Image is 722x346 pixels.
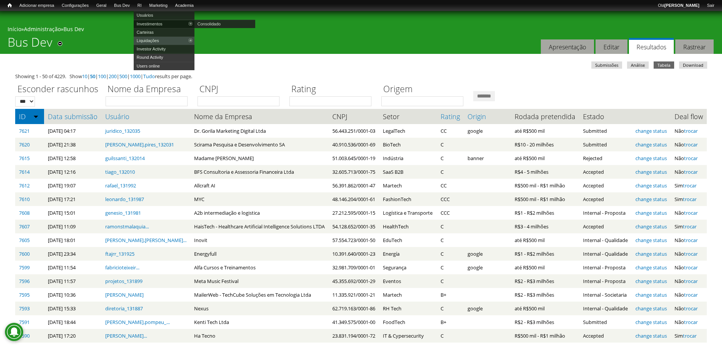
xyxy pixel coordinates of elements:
a: RI [134,2,145,9]
a: guilssanti_132014 [105,155,145,162]
a: Download [679,61,707,69]
td: Scirama Pesquisa e Desenvolvimento SA [190,138,329,151]
td: Internal - Proposta [579,274,632,288]
td: Accepted [579,220,632,233]
td: 51.003.645/0001-19 [329,151,379,165]
a: fabricioteixeir... [105,264,139,271]
label: Nome da Empresa [106,83,193,96]
td: FoodTech [379,315,436,329]
a: trocar [684,168,698,175]
td: Sim [671,329,707,343]
a: genesio_131981 [105,209,141,216]
td: até R$500 mil [511,124,579,138]
td: Nexus [190,302,329,315]
td: MYC [190,192,329,206]
a: 1000 [130,73,141,80]
td: Allcraft AI [190,179,329,192]
a: Usuário [105,113,186,120]
td: Accepted [579,329,632,343]
td: Madame [PERSON_NAME] [190,151,329,165]
th: Setor [379,109,436,124]
a: change status [635,264,667,271]
a: Academia [171,2,197,9]
a: 7590 [19,332,30,339]
th: CNPJ [329,109,379,124]
a: change status [635,182,667,189]
a: 7593 [19,305,30,312]
a: [PERSON_NAME]... [105,332,147,339]
a: 7612 [19,182,30,189]
a: 7621 [19,127,30,134]
th: Estado [579,109,632,124]
td: R$500 mil - R$1 milhão [511,179,579,192]
a: 7608 [19,209,30,216]
th: Rodada pretendida [511,109,579,124]
a: trocar [683,196,697,203]
label: Rating [289,83,376,96]
td: C [437,247,464,261]
td: Indústria [379,151,436,165]
td: 57.554.723/0001-50 [329,233,379,247]
td: CC [437,124,464,138]
th: Deal flow [671,109,707,124]
td: [DATE] 17:20 [44,329,101,343]
td: banner [464,151,511,165]
td: [DATE] 11:09 [44,220,101,233]
td: Sim [671,179,707,192]
td: C [437,302,464,315]
img: ordem crescente [33,114,38,119]
td: C [437,165,464,179]
a: change status [635,196,667,203]
td: Eventos [379,274,436,288]
td: 10.391.640/0001-23 [329,247,379,261]
h1: Bus Dev [8,35,52,54]
td: [DATE] 17:21 [44,192,101,206]
a: Análise [627,61,649,69]
td: Não [671,233,707,247]
a: Geral [92,2,110,9]
td: [DATE] 21:38 [44,138,101,151]
a: Administração [24,25,61,33]
td: Não [671,206,707,220]
a: 50 [90,73,95,80]
td: [DATE] 18:44 [44,315,101,329]
a: ID [19,113,40,120]
a: Rating [441,113,460,120]
td: Não [671,315,707,329]
td: R$2 - R$3 milhões [511,315,579,329]
a: trocar [684,155,698,162]
td: [DATE] 19:07 [44,179,101,192]
td: [DATE] 15:33 [44,302,101,315]
td: Não [671,247,707,261]
a: [PERSON_NAME].pires_132031 [105,141,174,148]
a: Sair [703,2,718,9]
td: EduTech [379,233,436,247]
td: Não [671,138,707,151]
td: 54.128.652/0001-35 [329,220,379,233]
td: Internal - Societaria [579,288,632,302]
td: Internal - Proposta [579,261,632,274]
a: trocar [684,250,698,257]
a: 7599 [19,264,30,271]
td: até R$500 mil [511,261,579,274]
a: change status [635,278,667,285]
a: change status [635,141,667,148]
a: 7614 [19,168,30,175]
td: MailerWeb - TechCube Soluções em Tecnologia Ltda [190,288,329,302]
td: Não [671,261,707,274]
a: trocar [684,319,698,326]
td: 27.212.595/0001-15 [329,206,379,220]
td: Martech [379,288,436,302]
td: Internal - Qualidade [579,302,632,315]
td: A2b intermediação e logistica [190,206,329,220]
td: Energyfull [190,247,329,261]
a: 500 [119,73,127,80]
a: Tudo [143,73,155,80]
a: [PERSON_NAME].pompeu_... [105,319,170,326]
a: trocar [684,209,698,216]
a: change status [635,168,667,175]
a: trocar [683,332,697,339]
a: Resultados [629,38,674,54]
td: IT & Cypersecurity [379,329,436,343]
a: trocar [683,182,697,189]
